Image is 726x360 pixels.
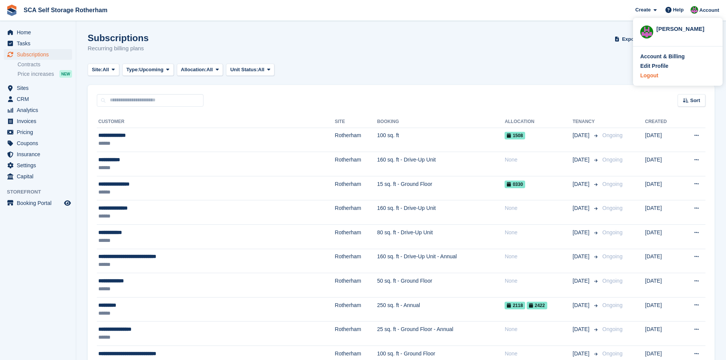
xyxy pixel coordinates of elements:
[17,94,63,104] span: CRM
[635,6,651,14] span: Create
[505,156,572,164] div: None
[4,116,72,126] a: menu
[17,116,63,126] span: Invoices
[4,38,72,49] a: menu
[122,64,174,76] button: Type: Upcoming
[505,116,572,128] th: Allocation
[645,273,680,298] td: [DATE]
[640,26,653,38] img: Sarah Race
[505,277,572,285] div: None
[573,301,591,309] span: [DATE]
[127,66,139,74] span: Type:
[603,302,623,308] span: Ongoing
[645,249,680,273] td: [DATE]
[17,149,63,160] span: Insurance
[690,97,700,104] span: Sort
[92,66,103,74] span: Site:
[103,66,109,74] span: All
[88,64,119,76] button: Site: All
[17,127,63,138] span: Pricing
[4,138,72,149] a: menu
[335,297,377,322] td: Rotherham
[21,4,111,16] a: SCA Self Storage Rotherham
[17,105,63,115] span: Analytics
[17,38,63,49] span: Tasks
[573,325,591,333] span: [DATE]
[4,198,72,208] a: menu
[645,128,680,152] td: [DATE]
[645,152,680,176] td: [DATE]
[640,53,685,61] div: Account & Billing
[699,6,719,14] span: Account
[613,33,647,45] button: Export
[335,273,377,298] td: Rotherham
[603,157,623,163] span: Ongoing
[4,105,72,115] a: menu
[335,225,377,249] td: Rotherham
[4,160,72,171] a: menu
[640,72,658,80] div: Logout
[573,277,591,285] span: [DATE]
[505,229,572,237] div: None
[63,198,72,208] a: Preview store
[4,83,72,93] a: menu
[656,25,715,32] div: [PERSON_NAME]
[335,322,377,346] td: Rotherham
[645,322,680,346] td: [DATE]
[17,160,63,171] span: Settings
[573,116,599,128] th: Tenancy
[377,200,505,225] td: 160 sq. ft - Drive-Up Unit
[335,116,377,128] th: Site
[335,249,377,273] td: Rotherham
[527,302,547,309] span: 2422
[59,70,72,78] div: NEW
[177,64,223,76] button: Allocation: All
[18,70,72,78] a: Price increases NEW
[377,128,505,152] td: 100 sq. ft
[603,229,623,235] span: Ongoing
[207,66,213,74] span: All
[7,188,76,196] span: Storefront
[97,116,335,128] th: Customer
[505,350,572,358] div: None
[603,278,623,284] span: Ongoing
[645,297,680,322] td: [DATE]
[4,171,72,182] a: menu
[4,94,72,104] a: menu
[377,176,505,200] td: 15 sq. ft - Ground Floor
[603,326,623,332] span: Ongoing
[573,204,591,212] span: [DATE]
[645,200,680,225] td: [DATE]
[17,171,63,182] span: Capital
[18,61,72,68] a: Contracts
[4,27,72,38] a: menu
[258,66,264,74] span: All
[603,350,623,357] span: Ongoing
[603,253,623,259] span: Ongoing
[573,131,591,139] span: [DATE]
[505,204,572,212] div: None
[335,128,377,152] td: Rotherham
[673,6,684,14] span: Help
[691,6,698,14] img: Sarah Race
[139,66,163,74] span: Upcoming
[4,149,72,160] a: menu
[603,132,623,138] span: Ongoing
[226,64,274,76] button: Unit Status: All
[505,181,525,188] span: 0330
[17,27,63,38] span: Home
[573,253,591,261] span: [DATE]
[573,156,591,164] span: [DATE]
[505,325,572,333] div: None
[640,62,668,70] div: Edit Profile
[377,116,505,128] th: Booking
[645,176,680,200] td: [DATE]
[377,273,505,298] td: 50 sq. ft - Ground Floor
[18,70,54,78] span: Price increases
[17,49,63,60] span: Subscriptions
[622,35,638,43] span: Export
[640,62,715,70] a: Edit Profile
[17,138,63,149] span: Coupons
[6,5,18,16] img: stora-icon-8386f47178a22dfd0bd8f6a31ec36ba5ce8667c1dd55bd0f319d3a0aa187defe.svg
[377,225,505,249] td: 80 sq. ft - Drive-Up Unit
